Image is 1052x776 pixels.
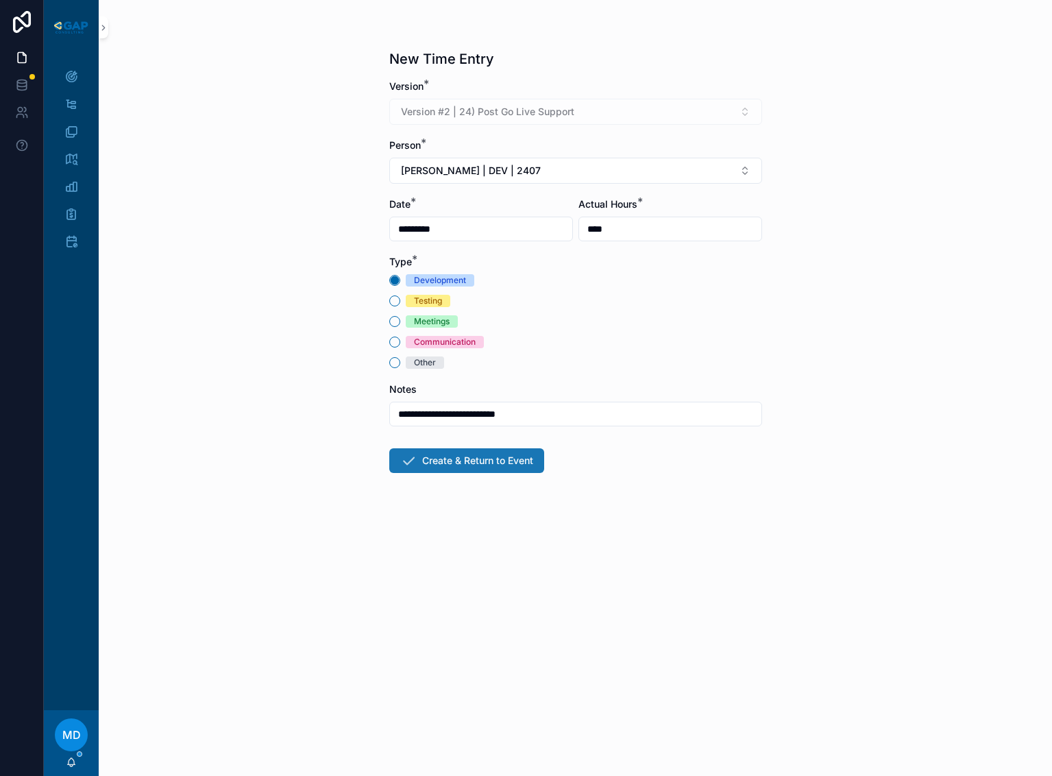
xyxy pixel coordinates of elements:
[414,336,476,348] div: Communication
[578,198,637,210] span: Actual Hours
[389,158,762,184] button: Select Button
[414,295,442,307] div: Testing
[62,727,81,743] span: MD
[389,139,421,151] span: Person
[389,256,412,267] span: Type
[389,198,411,210] span: Date
[389,448,544,473] button: Create & Return to Event
[414,315,450,328] div: Meetings
[52,19,90,36] img: App logo
[414,274,466,287] div: Development
[389,49,494,69] h1: New Time Entry
[44,55,99,271] div: scrollable content
[389,80,424,92] span: Version
[389,383,417,395] span: Notes
[401,164,541,178] span: [PERSON_NAME] | DEV | 2407
[414,356,436,369] div: Other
